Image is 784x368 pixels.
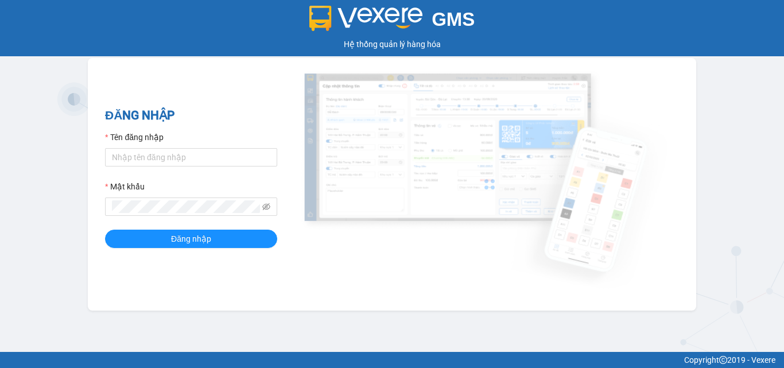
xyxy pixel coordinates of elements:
[171,233,211,245] span: Đăng nhập
[105,180,145,193] label: Mật khẩu
[105,106,277,125] h2: ĐĂNG NHẬP
[309,17,475,26] a: GMS
[262,203,270,211] span: eye-invisible
[105,131,164,144] label: Tên đăng nhập
[719,356,727,364] span: copyright
[3,38,781,51] div: Hệ thống quản lý hàng hóa
[105,230,277,248] button: Đăng nhập
[9,354,775,366] div: Copyright 2019 - Vexere
[432,9,475,30] span: GMS
[309,6,423,31] img: logo 2
[105,148,277,166] input: Tên đăng nhập
[112,200,260,213] input: Mật khẩu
